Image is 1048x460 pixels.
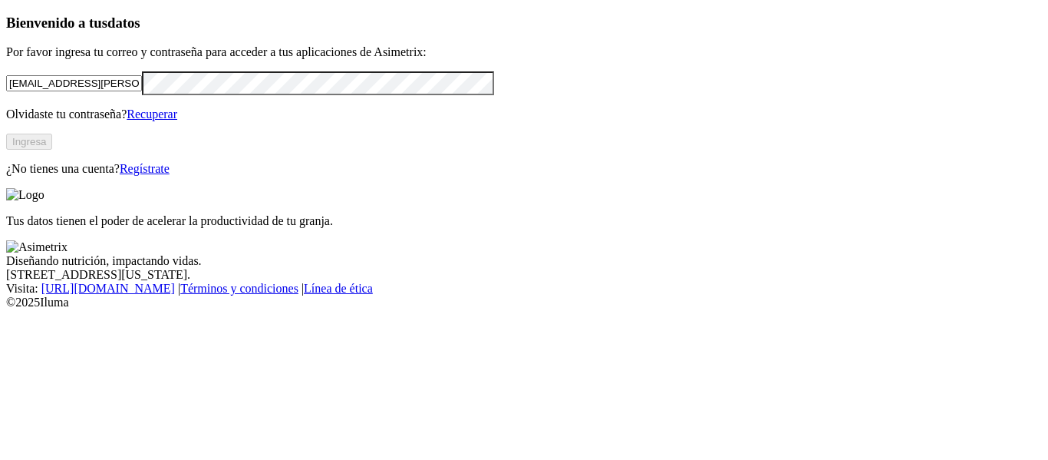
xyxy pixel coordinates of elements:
[180,282,298,295] a: Términos y condiciones
[6,268,1042,282] div: [STREET_ADDRESS][US_STATE].
[6,75,142,91] input: Tu correo
[41,282,175,295] a: [URL][DOMAIN_NAME]
[6,45,1042,59] p: Por favor ingresa tu correo y contraseña para acceder a tus aplicaciones de Asimetrix:
[6,15,1042,31] h3: Bienvenido a tus
[6,214,1042,228] p: Tus datos tienen el poder de acelerar la productividad de tu granja.
[6,162,1042,176] p: ¿No tienes una cuenta?
[6,134,52,150] button: Ingresa
[120,162,170,175] a: Regístrate
[6,240,68,254] img: Asimetrix
[304,282,373,295] a: Línea de ética
[6,282,1042,296] div: Visita : | |
[6,188,44,202] img: Logo
[127,108,177,121] a: Recuperar
[6,254,1042,268] div: Diseñando nutrición, impactando vidas.
[6,296,1042,309] div: © 2025 Iluma
[6,108,1042,121] p: Olvidaste tu contraseña?
[107,15,140,31] span: datos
